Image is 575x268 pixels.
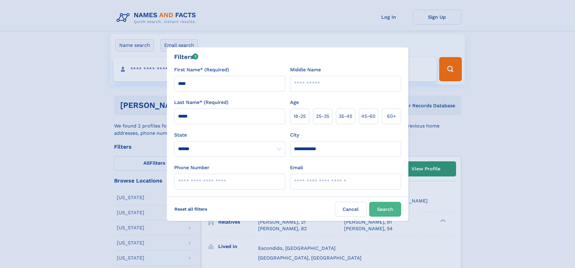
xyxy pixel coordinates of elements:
[293,113,306,120] span: 18‑25
[335,202,367,217] label: Cancel
[316,113,329,120] span: 25‑35
[174,66,229,73] label: First Name* (Required)
[339,113,352,120] span: 35‑45
[174,164,209,171] label: Phone Number
[174,131,285,139] label: State
[361,113,375,120] span: 45‑60
[290,99,299,106] label: Age
[290,66,321,73] label: Middle Name
[290,164,303,171] label: Email
[387,113,396,120] span: 60+
[290,131,299,139] label: City
[171,202,211,216] label: Reset all filters
[174,52,199,61] div: Filters
[174,99,228,106] label: Last Name* (Required)
[369,202,401,217] button: Search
